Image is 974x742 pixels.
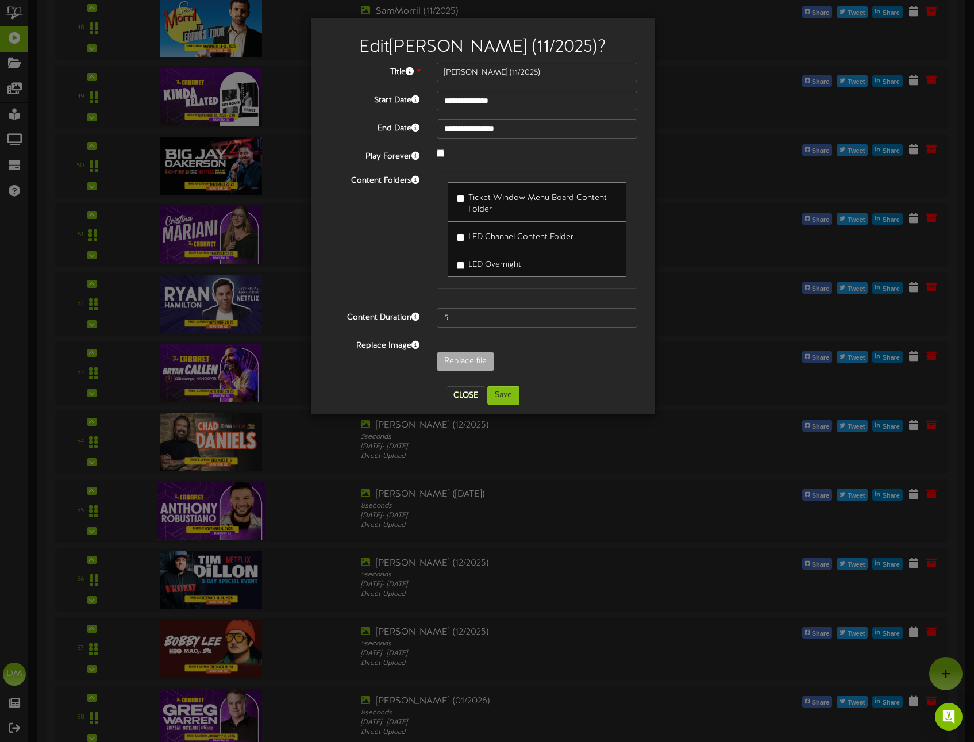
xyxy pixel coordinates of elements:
[328,38,637,57] h2: Edit [PERSON_NAME] (11/2025) ?
[457,234,464,241] input: LED Channel Content Folder
[457,195,464,202] input: Ticket Window Menu Board Content Folder
[468,233,573,241] span: LED Channel Content Folder
[319,336,428,352] label: Replace Image
[468,260,521,269] span: LED Overnight
[935,703,963,731] div: Open Intercom Messenger
[487,386,519,405] button: Save
[319,63,428,78] label: Title
[319,171,428,187] label: Content Folders
[437,308,637,328] input: 15
[457,262,464,269] input: LED Overnight
[437,63,637,82] input: Title
[446,386,485,405] button: Close
[319,91,428,106] label: Start Date
[319,308,428,324] label: Content Duration
[468,194,607,214] span: Ticket Window Menu Board Content Folder
[319,147,428,163] label: Play Forever
[319,119,428,134] label: End Date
